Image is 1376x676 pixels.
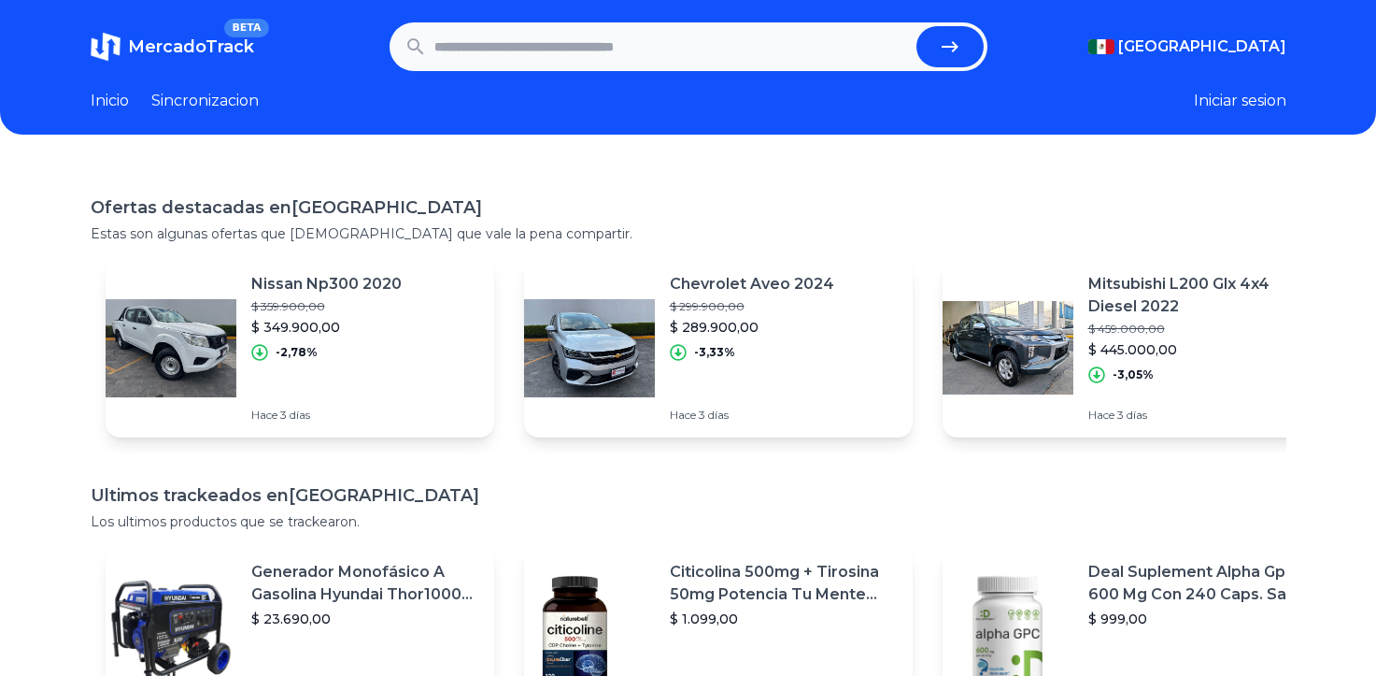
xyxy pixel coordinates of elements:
[524,258,913,438] a: Featured imageChevrolet Aveo 2024$ 299.900,00$ 289.900,00-3,33%Hace 3 días
[1088,273,1316,318] p: Mitsubishi L200 Glx 4x4 Diesel 2022
[670,610,898,628] p: $ 1.099,00
[1088,36,1286,58] button: [GEOGRAPHIC_DATA]
[276,345,318,360] p: -2,78%
[670,273,834,295] p: Chevrolet Aveo 2024
[1088,610,1316,628] p: $ 999,00
[251,561,479,606] p: Generador Monofásico A Gasolina Hyundai Thor10000 P 11.5 Kw
[91,512,1286,531] p: Los ultimos productos que se trackearon.
[670,299,834,314] p: $ 299.900,00
[128,36,254,57] span: MercadoTrack
[694,345,735,360] p: -3,33%
[670,318,834,337] p: $ 289.900,00
[91,90,129,112] a: Inicio
[91,194,1286,221] h1: Ofertas destacadas en [GEOGRAPHIC_DATA]
[251,273,402,295] p: Nissan Np300 2020
[106,258,494,438] a: Featured imageNissan Np300 2020$ 359.900,00$ 349.900,00-2,78%Hace 3 días
[1088,340,1316,359] p: $ 445.000,00
[670,561,898,606] p: Citicolina 500mg + Tirosina 50mg Potencia Tu Mente (120caps) Sabor Sin Sabor
[91,482,1286,509] h1: Ultimos trackeados en [GEOGRAPHIC_DATA]
[91,32,121,62] img: MercadoTrack
[251,318,402,337] p: $ 349.900,00
[524,282,655,413] img: Featured image
[251,299,402,314] p: $ 359.900,00
[1088,561,1316,606] p: Deal Suplement Alpha Gpc 600 Mg Con 240 Caps. Salud Cerebral Sabor S/n
[91,224,1286,243] p: Estas son algunas ofertas que [DEMOGRAPHIC_DATA] que vale la pena compartir.
[1194,90,1286,112] button: Iniciar sesion
[943,282,1073,413] img: Featured image
[1113,367,1154,382] p: -3,05%
[251,610,479,628] p: $ 23.690,00
[670,408,834,423] p: Hace 3 días
[1118,36,1286,58] span: [GEOGRAPHIC_DATA]
[224,19,268,37] span: BETA
[151,90,259,112] a: Sincronizacion
[91,32,254,62] a: MercadoTrackBETA
[943,258,1331,438] a: Featured imageMitsubishi L200 Glx 4x4 Diesel 2022$ 459.000,00$ 445.000,00-3,05%Hace 3 días
[1088,408,1316,423] p: Hace 3 días
[1088,322,1316,337] p: $ 459.000,00
[251,408,402,423] p: Hace 3 días
[106,282,236,413] img: Featured image
[1088,39,1114,54] img: Mexico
